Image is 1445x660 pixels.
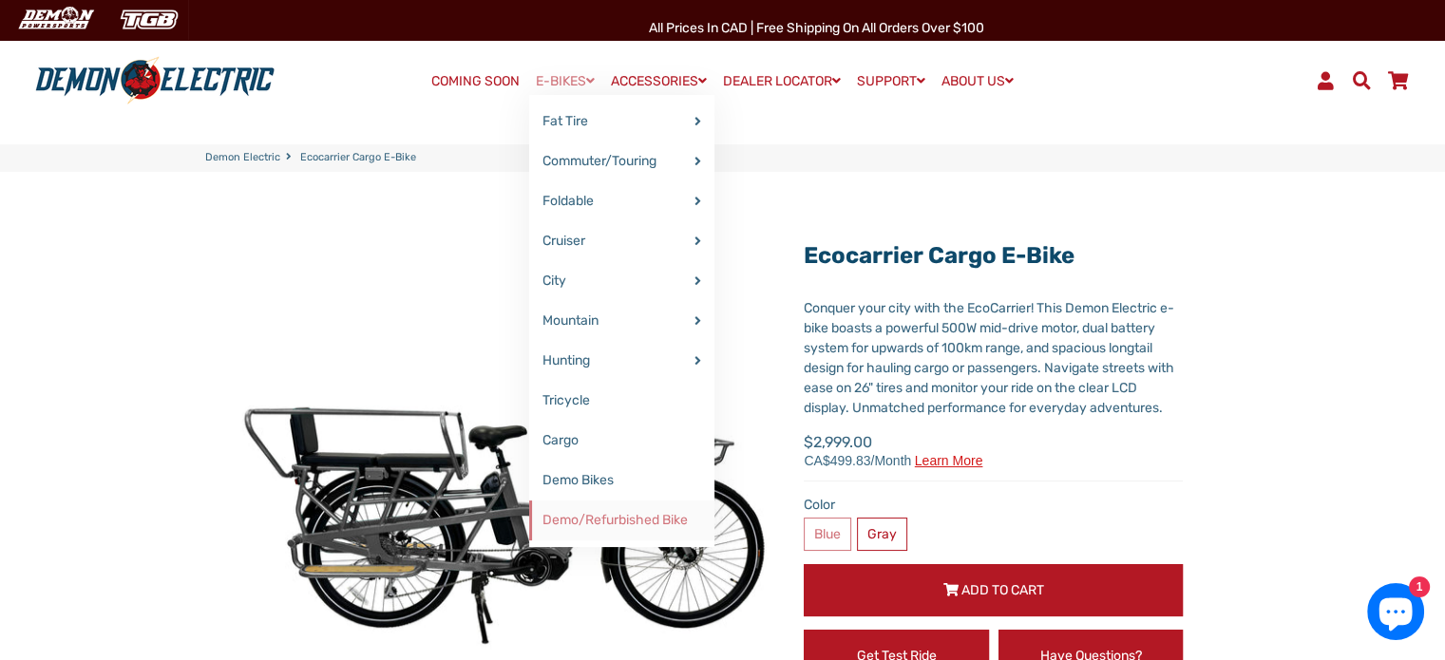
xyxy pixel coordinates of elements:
a: Demo/Refurbished Bike [529,500,714,540]
a: Cargo [529,421,714,461]
img: TGB Canada [110,4,188,35]
span: Ecocarrier Cargo E-Bike [300,150,416,166]
a: Demo Bikes [529,461,714,500]
a: SUPPORT [850,67,932,95]
a: Demon Electric [205,150,280,166]
a: Ecocarrier Cargo E-Bike [804,242,1074,269]
label: Color [804,495,1183,515]
label: Blue [804,518,851,551]
a: DEALER LOCATOR [716,67,847,95]
img: Demon Electric [10,4,101,35]
span: Add to Cart [961,582,1044,598]
a: E-BIKES [529,67,601,95]
a: ACCESSORIES [604,67,713,95]
a: Foldable [529,181,714,221]
img: Demon Electric logo [29,56,281,105]
span: $2,999.00 [804,431,982,467]
a: Cruiser [529,221,714,261]
a: Tricycle [529,381,714,421]
label: Gray [857,518,907,551]
a: ABOUT US [935,67,1020,95]
button: Add to Cart [804,564,1183,616]
a: Mountain [529,301,714,341]
a: Hunting [529,341,714,381]
a: Fat Tire [529,102,714,141]
span: All Prices in CAD | Free shipping on all orders over $100 [649,20,984,36]
a: COMING SOON [425,68,526,95]
a: Commuter/Touring [529,141,714,181]
div: Conquer your city with the EcoCarrier! This Demon Electric e-bike boasts a powerful 500W mid-driv... [804,298,1183,418]
inbox-online-store-chat: Shopify online store chat [1361,583,1430,645]
a: City [529,261,714,301]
